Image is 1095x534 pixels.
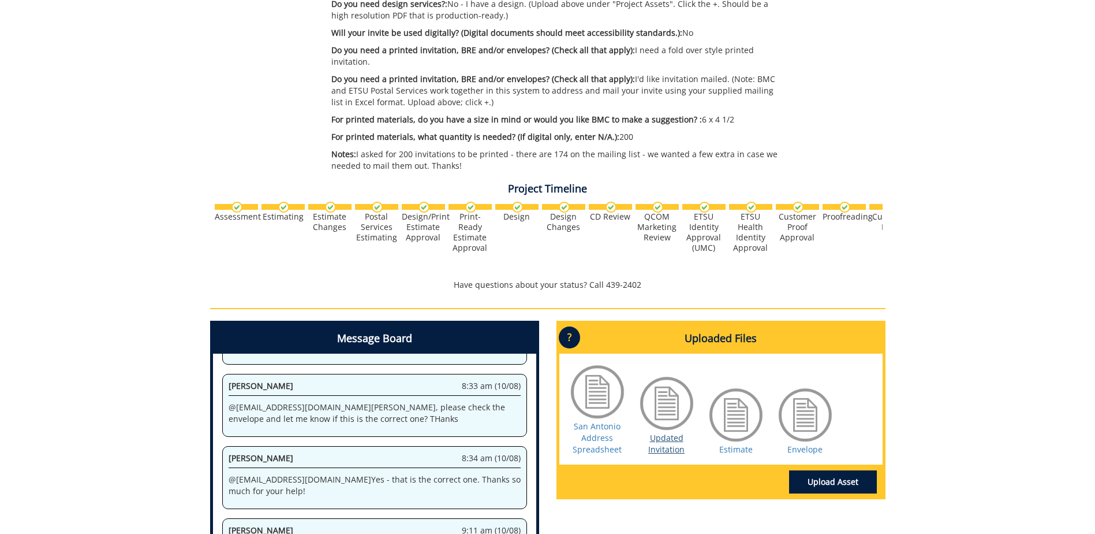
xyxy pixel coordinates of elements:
[229,402,521,425] p: @ [EMAIL_ADDRESS][DOMAIN_NAME] [PERSON_NAME], please check the envelope and let me know if this i...
[261,212,305,222] div: Estimating
[278,202,289,213] img: checkmark
[839,202,850,213] img: checkmark
[542,212,585,232] div: Design Changes
[229,474,521,497] p: @ [EMAIL_ADDRESS][DOMAIN_NAME] Yes - that is the correct one. Thanks so much for your help!
[719,444,753,455] a: Estimate
[495,212,539,222] div: Design
[331,27,783,39] p: No
[331,114,702,125] span: For printed materials, do you have a size in mind or would you like BMC to make a suggestion? :
[462,380,521,392] span: 8:33 am (10/08)
[331,149,356,160] span: Notes:
[331,27,682,38] span: Will your invite be used digitally? (Digital documents should meet accessibility standards.):
[559,202,570,213] img: checkmark
[308,212,352,232] div: Estimate Changes
[776,212,819,243] div: Customer Proof Approval
[648,432,685,455] a: Updated Invitation
[636,212,679,243] div: QCOM Marketing Review
[331,73,635,84] span: Do you need a printed invitation, BRE and/or envelopes? (Check all that apply):
[559,324,883,354] h4: Uploaded Files
[729,212,772,253] div: ETSU Health Identity Approval
[682,212,726,253] div: ETSU Identity Approval (UMC)
[589,212,632,222] div: CD Review
[331,114,783,125] p: 6 x 4 1/2
[331,44,783,68] p: I need a fold over style printed invitation.
[418,202,429,213] img: checkmark
[449,212,492,253] div: Print-Ready Estimate Approval
[231,202,242,213] img: checkmark
[823,212,866,222] div: Proofreading
[652,202,663,213] img: checkmark
[331,149,783,172] p: I asked for 200 invitations to be printed - there are 174 on the mailing list - we wanted a few e...
[793,202,804,213] img: checkmark
[355,212,398,243] div: Postal Services Estimating
[699,202,710,213] img: checkmark
[559,327,580,348] p: ?
[331,44,635,55] span: Do you need a printed invitation, BRE and/or envelopes? (Check all that apply):
[462,453,521,464] span: 8:34 am (10/08)
[869,212,913,232] div: Customer Edits
[210,279,885,291] p: Have questions about your status? Call 439-2402
[331,73,783,108] p: I'd like invitation mailed. (Note: BMC and ETSU Postal Services work together in this system to a...
[331,131,783,143] p: 200
[606,202,616,213] img: checkmark
[573,421,622,455] a: San Antonio Address Spreadsheet
[402,212,445,243] div: Design/Print Estimate Approval
[229,453,293,463] span: [PERSON_NAME]
[746,202,757,213] img: checkmark
[325,202,336,213] img: checkmark
[229,380,293,391] span: [PERSON_NAME]
[787,444,823,455] a: Envelope
[372,202,383,213] img: checkmark
[789,470,877,494] a: Upload Asset
[512,202,523,213] img: checkmark
[213,324,536,354] h4: Message Board
[465,202,476,213] img: checkmark
[331,131,619,142] span: For printed materials, what quantity is needed? (If digital only, enter N/A.):
[215,212,258,222] div: Assessment
[210,183,885,195] h4: Project Timeline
